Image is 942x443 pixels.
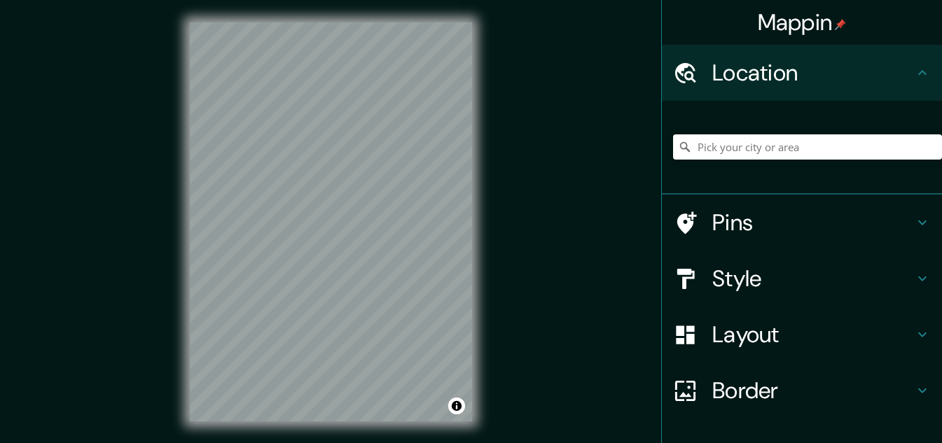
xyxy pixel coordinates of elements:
[758,8,847,36] h4: Mappin
[673,134,942,160] input: Pick your city or area
[662,363,942,419] div: Border
[712,209,914,237] h4: Pins
[712,377,914,405] h4: Border
[712,321,914,349] h4: Layout
[662,251,942,307] div: Style
[712,59,914,87] h4: Location
[662,307,942,363] div: Layout
[712,265,914,293] h4: Style
[662,45,942,101] div: Location
[190,22,472,421] canvas: Map
[662,195,942,251] div: Pins
[448,398,465,414] button: Toggle attribution
[835,19,846,30] img: pin-icon.png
